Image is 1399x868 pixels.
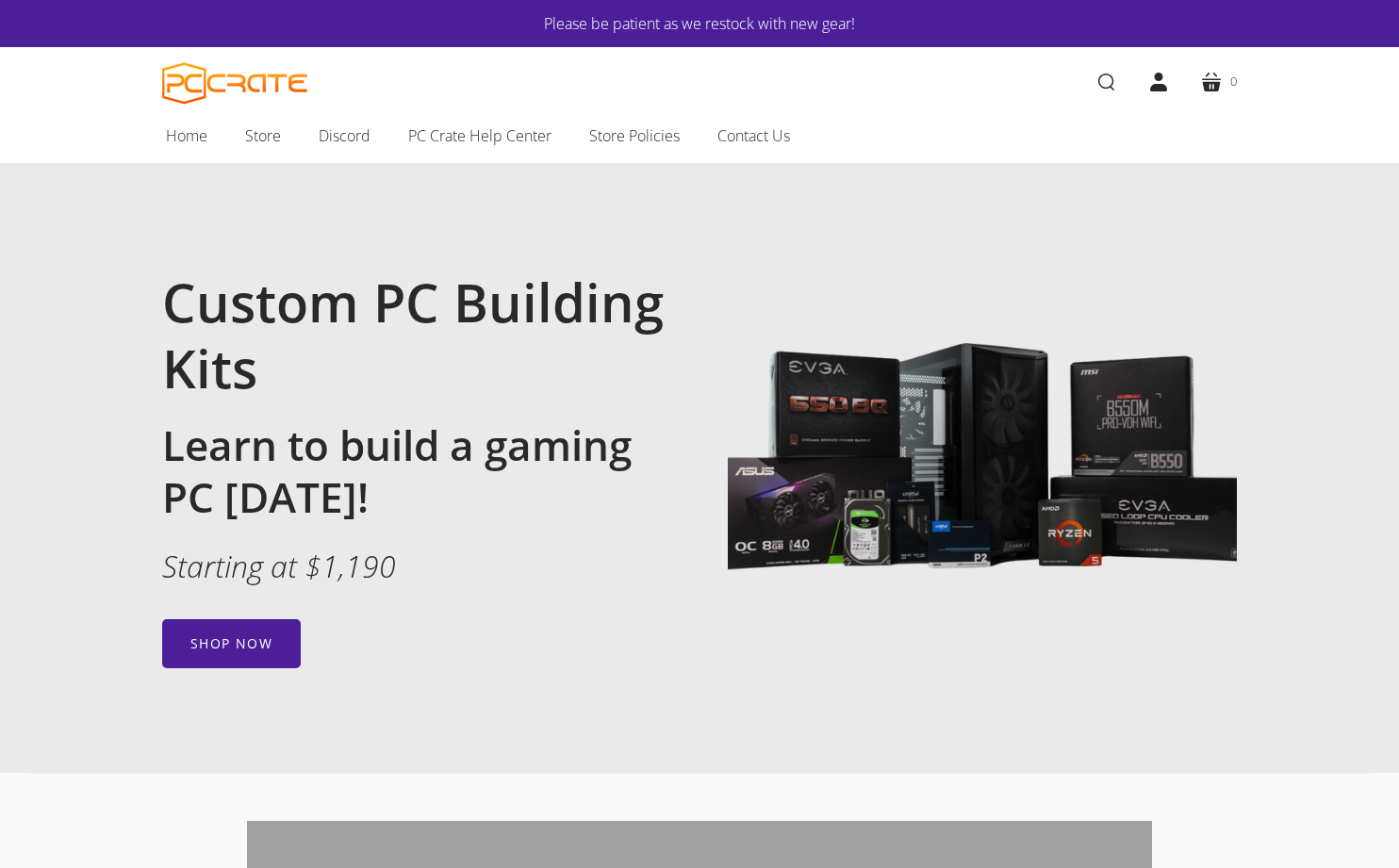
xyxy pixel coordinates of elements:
span: Store Policies [589,123,680,148]
em: Starting at $1,190 [162,546,396,586]
a: 0 [1185,56,1252,108]
span: Store [245,123,281,148]
a: Discord [300,116,389,156]
span: PC Crate Help Center [408,123,551,148]
span: Contact Us [717,123,790,148]
h1: Custom PC Building Kits [162,269,671,401]
a: Home [147,116,226,156]
span: Discord [319,123,370,148]
a: Contact Us [699,116,809,156]
span: 0 [1230,72,1237,91]
a: Store Policies [570,116,699,156]
span: Home [166,123,207,148]
img: Image with gaming PC components including Lian Li 205 Lancool case, MSI B550M motherboard, EVGA 6... [728,210,1237,719]
a: PC CRATE [162,62,308,105]
nav: Main navigation [134,116,1265,163]
a: Please be patient as we restock with new gear! [219,11,1180,36]
a: PC Crate Help Center [389,116,570,156]
a: Store [226,116,300,156]
a: Shop now [162,619,301,668]
h2: Learn to build a gaming PC [DATE]! [162,419,671,523]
